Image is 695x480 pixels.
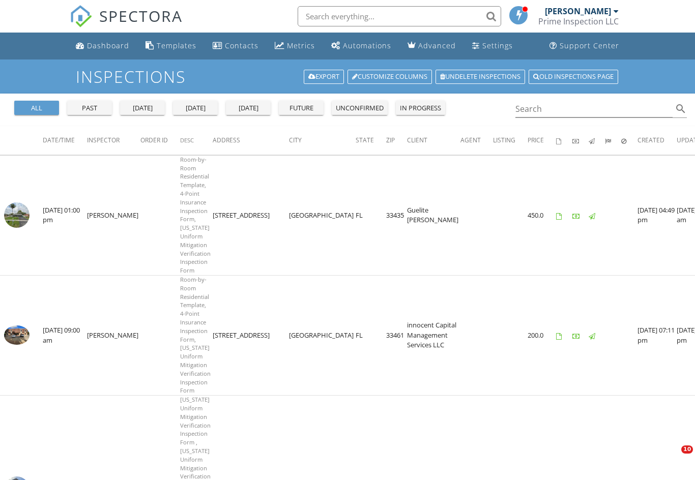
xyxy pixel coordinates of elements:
[4,325,30,345] img: 9291246%2Fcover_photos%2FnsY86XZDno2ZPsC2mYw6%2Fsmall.jpeg
[638,126,677,155] th: Created: Not sorted.
[460,126,493,155] th: Agent: Not sorted.
[528,155,556,275] td: 450.0
[528,126,556,155] th: Price: Not sorted.
[213,126,289,155] th: Address: Not sorted.
[124,103,161,113] div: [DATE]
[436,70,525,84] a: Undelete inspections
[403,37,460,55] a: Advanced
[289,136,302,144] span: City
[589,126,605,155] th: Published: Not sorted.
[493,126,528,155] th: Listing: Not sorted.
[545,6,611,16] div: [PERSON_NAME]
[560,41,619,50] div: Support Center
[386,155,407,275] td: 33435
[71,103,108,113] div: past
[400,103,441,113] div: in progress
[298,6,501,26] input: Search everything...
[681,445,693,454] span: 10
[556,126,572,155] th: Agreements signed: Not sorted.
[226,101,271,115] button: [DATE]
[545,37,623,55] a: Support Center
[43,126,87,155] th: Date/Time: Not sorted.
[87,155,140,275] td: [PERSON_NAME]
[289,155,356,275] td: [GEOGRAPHIC_DATA]
[4,202,30,228] img: streetview
[605,126,621,155] th: Submitted: Not sorted.
[356,136,374,144] span: State
[141,37,200,55] a: Templates
[289,276,356,396] td: [GEOGRAPHIC_DATA]
[327,37,395,55] a: Automations (Basic)
[528,276,556,396] td: 200.0
[87,276,140,396] td: [PERSON_NAME]
[283,103,320,113] div: future
[209,37,263,55] a: Contacts
[18,103,55,113] div: all
[572,126,589,155] th: Paid: Not sorted.
[336,103,384,113] div: unconfirmed
[356,276,386,396] td: FL
[468,37,517,55] a: Settings
[67,101,112,115] button: past
[482,41,513,50] div: Settings
[460,136,481,144] span: Agent
[493,136,515,144] span: Listing
[213,276,289,396] td: [STREET_ADDRESS]
[180,276,211,394] span: Room-by-Room Residential Template, 4-Point Insurance Inspection Form, [US_STATE] Uniform Mitigati...
[289,126,356,155] th: City: Not sorted.
[407,126,460,155] th: Client: Not sorted.
[396,101,445,115] button: in progress
[638,136,664,144] span: Created
[140,136,168,144] span: Order ID
[213,155,289,275] td: [STREET_ADDRESS]
[180,156,211,274] span: Room-by-Room Residential Template, 4-Point Insurance Inspection Form, [US_STATE] Uniform Mitigati...
[343,41,391,50] div: Automations
[180,136,194,144] span: Desc
[43,136,75,144] span: Date/Time
[180,126,213,155] th: Desc: Not sorted.
[70,5,92,27] img: The Best Home Inspection Software - Spectora
[638,155,677,275] td: [DATE] 04:49 pm
[76,68,619,85] h1: Inspections
[271,37,319,55] a: Metrics
[87,136,120,144] span: Inspector
[347,70,432,84] a: Customize Columns
[528,136,544,144] span: Price
[225,41,258,50] div: Contacts
[660,445,685,470] iframe: Intercom live chat
[675,103,687,115] i: search
[538,16,619,26] div: Prime Inspection LLC
[140,126,180,155] th: Order ID: Not sorted.
[515,101,673,117] input: Search
[356,155,386,275] td: FL
[407,276,460,396] td: innocent Capital Management Services LLC
[87,126,140,155] th: Inspector: Not sorted.
[407,155,460,275] td: Guelite [PERSON_NAME]
[356,126,386,155] th: State: Not sorted.
[213,136,240,144] span: Address
[386,126,407,155] th: Zip: Not sorted.
[529,70,618,84] a: Old inspections page
[177,103,214,113] div: [DATE]
[120,101,165,115] button: [DATE]
[407,136,427,144] span: Client
[173,101,218,115] button: [DATE]
[43,155,87,275] td: [DATE] 01:00 pm
[386,276,407,396] td: 33461
[43,276,87,396] td: [DATE] 09:00 am
[621,126,638,155] th: Canceled: Not sorted.
[386,136,395,144] span: Zip
[638,276,677,396] td: [DATE] 07:11 pm
[230,103,267,113] div: [DATE]
[87,41,129,50] div: Dashboard
[14,101,59,115] button: all
[332,101,388,115] button: unconfirmed
[279,101,324,115] button: future
[287,41,315,50] div: Metrics
[70,14,183,35] a: SPECTORA
[304,70,344,84] a: Export
[72,37,133,55] a: Dashboard
[157,41,196,50] div: Templates
[418,41,456,50] div: Advanced
[99,5,183,26] span: SPECTORA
